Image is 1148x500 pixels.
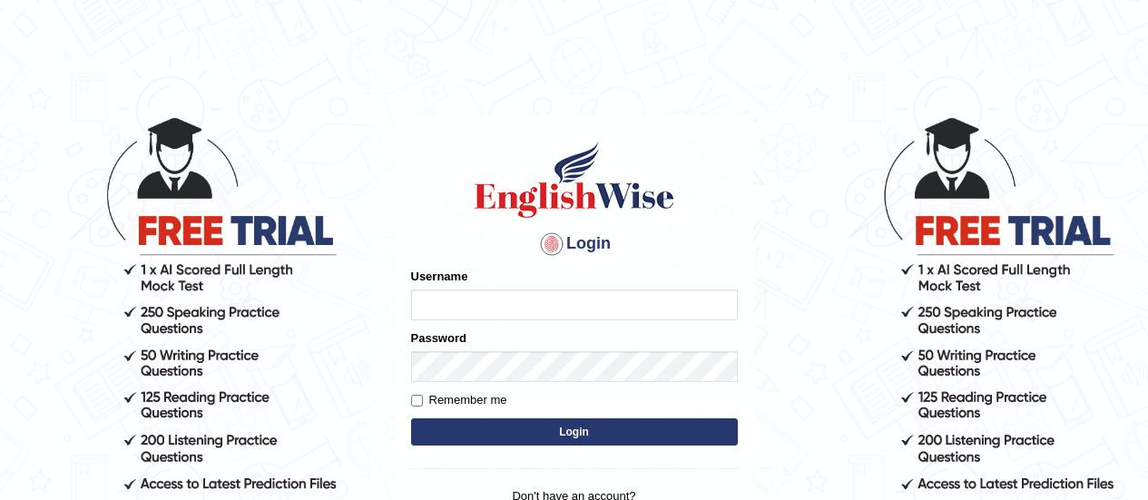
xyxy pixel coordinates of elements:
[411,395,423,407] input: Remember me
[411,268,468,285] label: Username
[471,139,678,221] img: Logo of English Wise sign in for intelligent practice with AI
[411,329,466,347] label: Password
[411,230,738,259] h4: Login
[411,391,507,409] label: Remember me
[411,418,738,446] button: Login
